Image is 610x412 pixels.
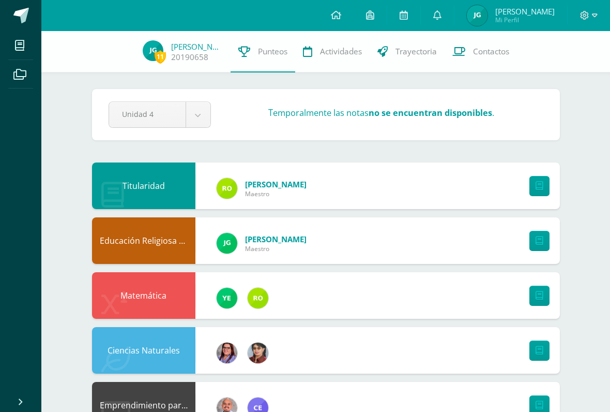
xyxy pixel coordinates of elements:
a: Actividades [295,31,370,72]
img: 8012678d50ceae5304f6543d3d2a5096.png [467,5,487,26]
span: Maestro [245,244,307,253]
img: 8012678d50ceae5304f6543d3d2a5096.png [143,40,163,61]
span: Unidad 4 [122,102,173,126]
span: Punteos [258,46,287,57]
div: Titularidad [92,163,195,209]
a: Trayectoria [370,31,445,72]
a: Unidad 4 [109,102,210,127]
a: 20190658 [171,52,208,63]
img: 62738a800ecd8b6fa95d10d0b85c3dbc.png [248,343,268,363]
div: Educación Religiosa Escolar [92,217,195,264]
span: Contactos [473,46,509,57]
strong: no se encuentran disponibles [369,107,492,119]
img: 53ebae3843709d0b88523289b497d643.png [217,178,237,199]
a: Punteos [231,31,295,72]
img: fda4ebce342fd1e8b3b59cfba0d95288.png [217,343,237,363]
div: Matemática [92,272,195,319]
img: 3da61d9b1d2c0c7b8f7e89c78bbce001.png [217,233,237,254]
h3: Temporalmente las notas . [268,107,494,119]
div: Ciencias Naturales [92,327,195,374]
span: 11 [155,50,166,63]
img: fd93c6619258ae32e8e829e8701697bb.png [217,288,237,308]
span: Actividades [320,46,362,57]
span: [PERSON_NAME] [245,234,307,244]
span: [PERSON_NAME] [495,6,555,17]
span: Mi Perfil [495,16,555,24]
span: [PERSON_NAME] [245,179,307,189]
a: [PERSON_NAME] [171,41,223,52]
img: 53ebae3843709d0b88523289b497d643.png [248,288,268,308]
span: Trayectoria [395,46,437,57]
span: Maestro [245,189,307,198]
a: Contactos [445,31,517,72]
